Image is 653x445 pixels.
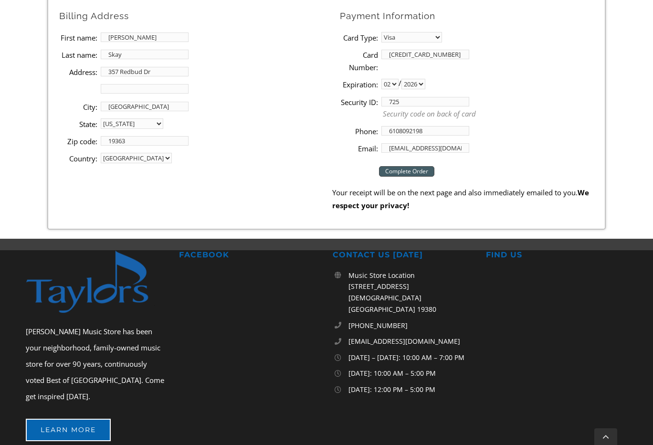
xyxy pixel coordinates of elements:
[348,368,474,379] p: [DATE]: 10:00 AM – 5:00 PM
[379,166,434,177] input: Complete Order
[59,32,97,44] label: First name:
[59,49,97,61] label: Last name:
[348,320,474,331] a: [PHONE_NUMBER]
[101,118,163,129] select: State billing address
[340,125,378,138] label: Phone:
[41,426,96,434] span: Learn More
[179,250,320,260] h2: FACEBOOK
[340,75,601,93] li: /
[340,49,378,74] label: Card Number:
[340,32,378,44] label: Card Type:
[59,10,332,22] h2: Billing Address
[332,188,589,210] strong: We respect your privacy!
[26,250,167,314] img: footer-logo
[340,96,378,108] label: Security ID:
[26,327,164,401] span: [PERSON_NAME] Music Store has been your neighborhood, family-owned music store for over 90 years,...
[383,108,601,119] p: Security code on back of card
[59,135,97,148] label: Zip code:
[59,66,97,78] label: Address:
[59,152,97,165] label: Country:
[340,10,601,22] h2: Payment Information
[486,250,627,260] h2: FIND US
[332,186,601,212] p: Your receipt will be on the next page and also immediately emailed to you.
[348,336,474,347] a: [EMAIL_ADDRESS][DOMAIN_NAME]
[26,419,111,441] a: Learn More
[59,118,97,130] label: State:
[333,250,474,260] h2: CONTACT US [DATE]
[348,384,474,395] p: [DATE]: 12:00 PM – 5:00 PM
[340,78,378,91] label: Expiration:
[348,352,474,363] p: [DATE] – [DATE]: 10:00 AM – 7:00 PM
[348,337,460,346] span: [EMAIL_ADDRESS][DOMAIN_NAME]
[59,101,97,113] label: City:
[348,270,474,315] p: Music Store Location [STREET_ADDRESS][DEMOGRAPHIC_DATA] [GEOGRAPHIC_DATA] 19380
[101,153,172,163] select: country
[340,142,378,155] label: Email:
